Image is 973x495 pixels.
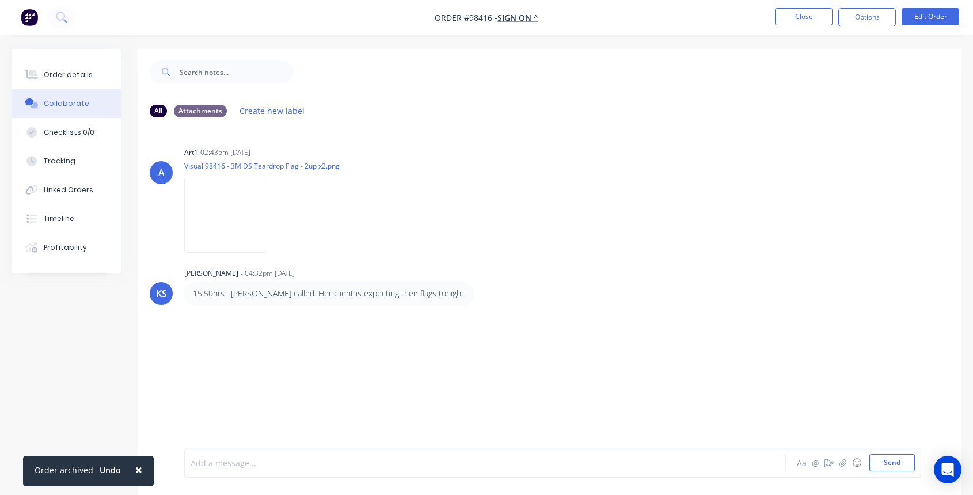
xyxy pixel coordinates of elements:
p: 15.50hrs: [PERSON_NAME] called. Her client is expecting their flags tonight. [193,288,466,299]
button: @ [808,456,822,470]
button: Checklists 0/0 [12,118,121,147]
div: 02:43pm [DATE] [200,147,250,158]
div: Checklists 0/0 [44,127,94,138]
button: Timeline [12,204,121,233]
div: - 04:32pm [DATE] [241,268,295,279]
div: Tracking [44,156,75,166]
div: All [150,105,167,117]
button: Tracking [12,147,121,176]
button: Aa [795,456,808,470]
div: [PERSON_NAME] [184,268,238,279]
button: Profitability [12,233,121,262]
span: × [135,462,142,478]
div: Attachments [174,105,227,117]
button: Close [124,456,154,483]
div: Timeline [44,214,74,224]
div: A [158,166,165,180]
p: Visual 98416 - 3M DS Teardrop Flag - 2up x2.png [184,161,340,171]
img: Factory [21,9,38,26]
button: Linked Orders [12,176,121,204]
div: Order details [44,70,93,80]
div: Order archived [35,464,93,476]
button: Order details [12,60,121,89]
button: ☺ [850,456,864,470]
button: Edit Order [902,8,959,25]
button: Send [869,454,915,471]
button: Options [838,8,896,26]
div: Linked Orders [44,185,93,195]
div: Open Intercom Messenger [934,456,961,483]
button: Create new label [234,103,311,119]
span: Order #98416 - [435,12,497,23]
a: SIGN ON ^ [497,12,538,23]
button: Collaborate [12,89,121,118]
div: Collaborate [44,98,89,109]
input: Search notes... [180,60,294,83]
div: art1 [184,147,198,158]
div: Profitability [44,242,87,253]
button: Close [775,8,833,25]
div: KS [156,287,167,300]
button: Undo [93,462,127,479]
